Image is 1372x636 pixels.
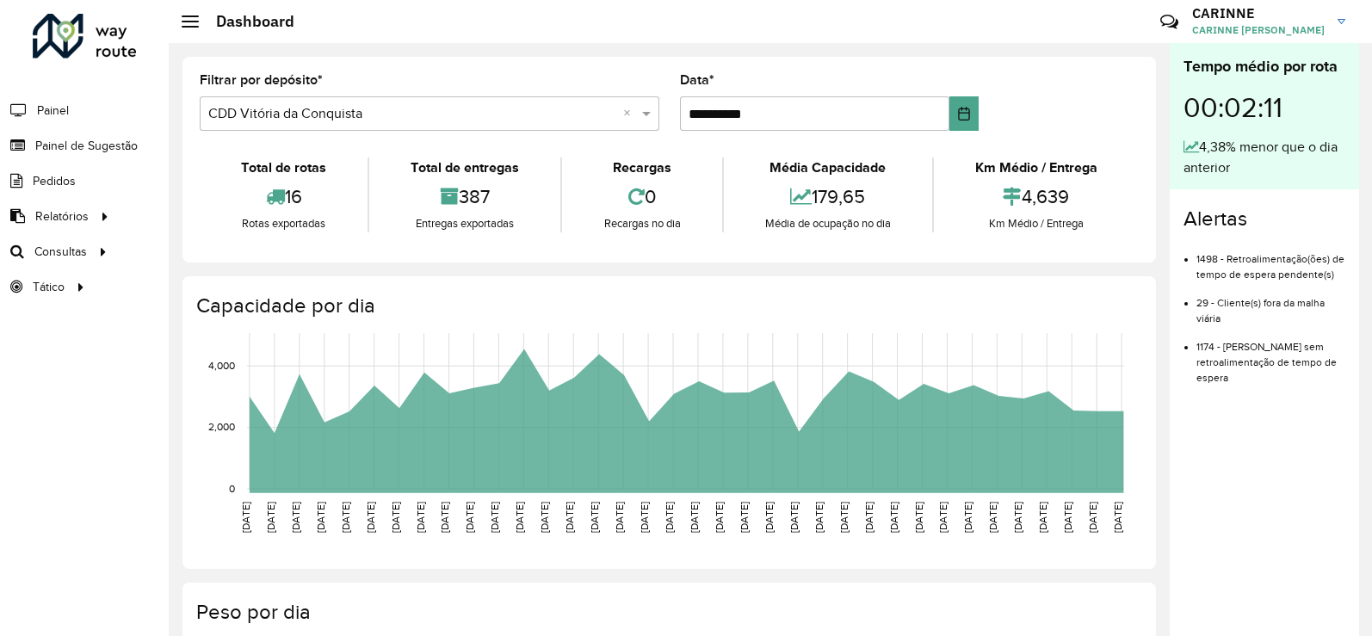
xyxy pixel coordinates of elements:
div: 4,639 [938,178,1134,215]
text: [DATE] [514,502,525,533]
div: Críticas? Dúvidas? Elogios? Sugestões? Entre em contato conosco! [955,5,1134,52]
text: [DATE] [739,502,750,533]
div: 4,38% menor que o dia anterior [1184,137,1345,178]
div: 387 [374,178,556,215]
a: Contato Rápido [1151,3,1188,40]
li: 1498 - Retroalimentação(ões) de tempo de espera pendente(s) [1196,238,1345,282]
div: Recargas no dia [566,215,717,232]
text: [DATE] [714,502,725,533]
text: 4,000 [208,360,235,371]
text: [DATE] [265,502,276,533]
span: Tático [33,278,65,296]
text: [DATE] [340,502,351,533]
div: Rotas exportadas [204,215,363,232]
text: [DATE] [1087,502,1098,533]
span: Clear all [623,103,638,124]
label: Data [680,70,714,90]
div: 0 [566,178,717,215]
h4: Peso por dia [196,600,1139,625]
span: Painel [37,102,69,120]
span: Pedidos [33,172,76,190]
div: Recargas [566,157,717,178]
text: [DATE] [788,502,800,533]
div: Tempo médio por rota [1184,55,1345,78]
text: [DATE] [1037,502,1048,533]
text: [DATE] [415,502,426,533]
button: Choose Date [949,96,979,131]
h2: Dashboard [199,12,294,31]
text: [DATE] [390,502,401,533]
text: [DATE] [962,502,973,533]
span: Relatórios [35,207,89,225]
text: [DATE] [888,502,899,533]
text: [DATE] [664,502,675,533]
span: Painel de Sugestão [35,137,138,155]
div: Total de rotas [204,157,363,178]
h3: CARINNE [1192,5,1325,22]
text: [DATE] [1112,502,1123,533]
div: Km Médio / Entrega [938,215,1134,232]
text: [DATE] [689,502,700,533]
text: [DATE] [813,502,825,533]
h4: Alertas [1184,207,1345,232]
text: [DATE] [439,502,450,533]
text: [DATE] [315,502,326,533]
text: [DATE] [937,502,949,533]
text: [DATE] [365,502,376,533]
text: [DATE] [564,502,575,533]
span: CARINNE [PERSON_NAME] [1192,22,1325,38]
li: 29 - Cliente(s) fora da malha viária [1196,282,1345,326]
div: 16 [204,178,363,215]
text: [DATE] [863,502,874,533]
div: Km Médio / Entrega [938,157,1134,178]
text: [DATE] [539,502,550,533]
text: [DATE] [1012,502,1023,533]
div: Média de ocupação no dia [728,215,928,232]
div: Entregas exportadas [374,215,556,232]
text: [DATE] [489,502,500,533]
text: [DATE] [838,502,850,533]
text: [DATE] [639,502,650,533]
text: 0 [229,483,235,494]
h4: Capacidade por dia [196,293,1139,318]
text: [DATE] [987,502,998,533]
text: [DATE] [589,502,600,533]
text: [DATE] [1062,502,1073,533]
text: [DATE] [614,502,625,533]
text: [DATE] [464,502,475,533]
div: Total de entregas [374,157,556,178]
div: Média Capacidade [728,157,928,178]
text: [DATE] [763,502,775,533]
div: 179,65 [728,178,928,215]
text: [DATE] [240,502,251,533]
label: Filtrar por depósito [200,70,323,90]
div: 00:02:11 [1184,78,1345,137]
text: [DATE] [913,502,924,533]
text: [DATE] [290,502,301,533]
text: 2,000 [208,422,235,433]
span: Consultas [34,243,87,261]
li: 1174 - [PERSON_NAME] sem retroalimentação de tempo de espera [1196,326,1345,386]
